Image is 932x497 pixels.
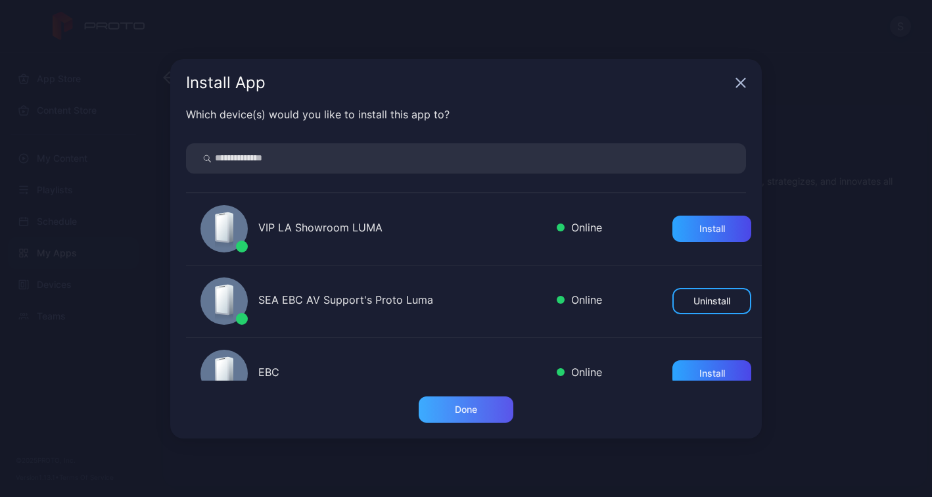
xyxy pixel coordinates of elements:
[557,220,602,239] div: Online
[258,364,546,383] div: EBC
[557,292,602,311] div: Online
[258,220,546,239] div: VIP LA Showroom LUMA
[557,364,602,383] div: Online
[258,292,546,311] div: SEA EBC AV Support's Proto Luma
[455,404,477,415] div: Done
[419,396,513,423] button: Done
[693,296,730,306] div: Uninstall
[699,224,725,234] div: Install
[672,288,751,314] button: Uninstall
[186,75,730,91] div: Install App
[186,106,746,122] div: Which device(s) would you like to install this app to?
[672,216,751,242] button: Install
[672,360,751,387] button: Install
[699,368,725,379] div: Install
